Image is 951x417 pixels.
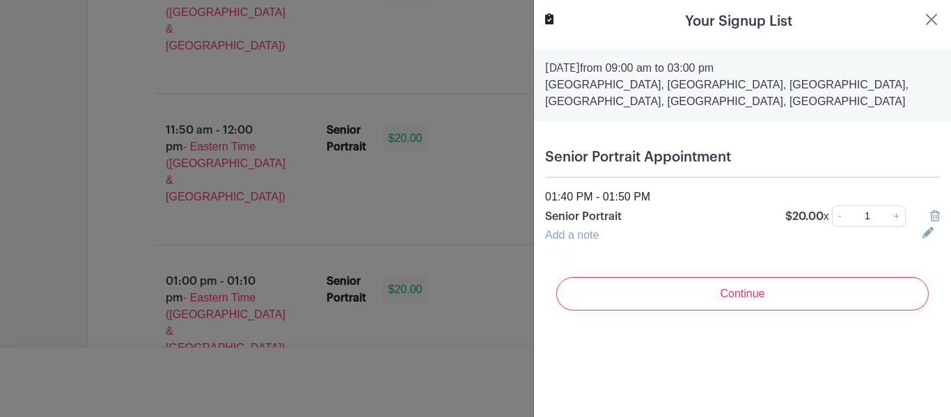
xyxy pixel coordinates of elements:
a: - [832,205,847,227]
p: from 09:00 am to 03:00 pm [545,60,940,77]
p: [GEOGRAPHIC_DATA], [GEOGRAPHIC_DATA], [GEOGRAPHIC_DATA], [GEOGRAPHIC_DATA], [GEOGRAPHIC_DATA], [G... [545,77,940,110]
a: + [888,205,906,227]
button: Close [923,11,940,28]
p: $20.00 [785,208,829,225]
input: Continue [556,277,929,310]
div: 01:40 PM - 01:50 PM [537,189,948,205]
h5: Senior Portrait Appointment [545,149,940,166]
p: Senior Portrait [545,208,769,225]
a: Add a note [545,229,599,241]
strong: [DATE] [545,63,580,74]
h5: Your Signup List [685,11,792,32]
span: x [824,210,829,222]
